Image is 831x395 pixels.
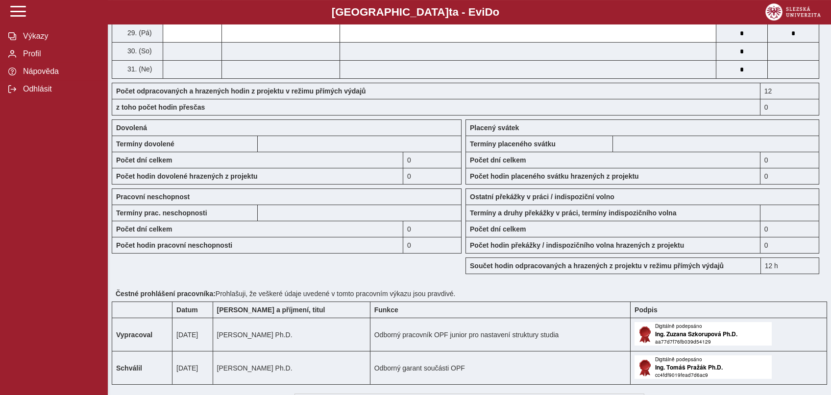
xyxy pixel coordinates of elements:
b: Funkce [374,306,398,314]
div: 12 [760,83,819,99]
span: Výkazy [20,32,99,41]
span: o [493,6,500,18]
b: Dovolená [116,124,147,132]
div: Prohlašuji, že veškeré údaje uvedené v tomto pracovním výkazu jsou pravdivé. [112,286,827,302]
b: Počet dní celkem [116,225,172,233]
b: Termíny prac. neschopnosti [116,209,207,217]
b: Čestné prohlášení pracovníka: [116,290,216,298]
span: 31. (Ne) [125,65,152,73]
img: Digitálně podepsáno schvalovatelem [635,355,772,379]
b: Počet dní celkem [470,225,526,233]
b: z toho počet hodin přesčas [116,103,205,111]
b: Počet hodin placeného svátku hrazených z projektu [470,172,639,180]
span: t [449,6,452,18]
div: 0 [403,221,462,237]
b: Podpis [635,306,658,314]
b: Počet dní celkem [470,156,526,164]
span: Odhlásit [20,85,99,93]
img: Digitálně podepsáno uživatelem [635,322,772,346]
b: Počet dní celkem [116,156,172,164]
b: Placený svátek [470,124,519,132]
b: Termíny dovolené [116,140,174,148]
span: [DATE] [176,331,198,339]
b: Termíny a druhy překážky v práci, termíny indispozičního volna [470,209,676,217]
b: Datum [176,306,198,314]
div: 0 [760,152,819,168]
b: Schválil [116,364,142,372]
b: [GEOGRAPHIC_DATA] a - Evi [29,6,802,19]
div: 0 [760,237,819,254]
b: Součet hodin odpracovaných a hrazených z projektu v režimu přímých výdajů [470,262,724,270]
b: Vypracoval [116,331,152,339]
span: 29. (Pá) [125,29,152,37]
span: Profil [20,49,99,58]
b: [PERSON_NAME] a příjmení, titul [217,306,325,314]
span: D [485,6,492,18]
b: Počet hodin pracovní neschopnosti [116,241,232,249]
b: Ostatní překážky v práci / indispoziční volno [470,193,614,201]
div: 0 [760,168,819,185]
div: 0 [403,152,462,168]
div: 12 h [760,257,819,274]
td: Odborný pracovník OPF junior pro nastavení struktury studia [370,318,630,351]
span: Nápověda [20,67,99,76]
b: Počet hodin překážky / indispozičního volna hrazených z projektu [470,241,684,249]
div: 0 [760,221,819,237]
td: [PERSON_NAME] Ph.D. [213,318,370,351]
div: 0 [760,99,819,116]
span: [DATE] [176,364,198,372]
div: 0 [403,168,462,185]
b: Termíny placeného svátku [470,140,556,148]
td: [PERSON_NAME] Ph.D. [213,351,370,385]
td: Odborný garant součásti OPF [370,351,630,385]
b: Počet hodin dovolené hrazených z projektu [116,172,258,180]
div: 0 [403,237,462,254]
img: logo_web_su.png [765,3,821,21]
b: Počet odpracovaných a hrazených hodin z projektu v režimu přímých výdajů [116,87,366,95]
span: 30. (So) [125,47,152,55]
b: Pracovní neschopnost [116,193,190,201]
